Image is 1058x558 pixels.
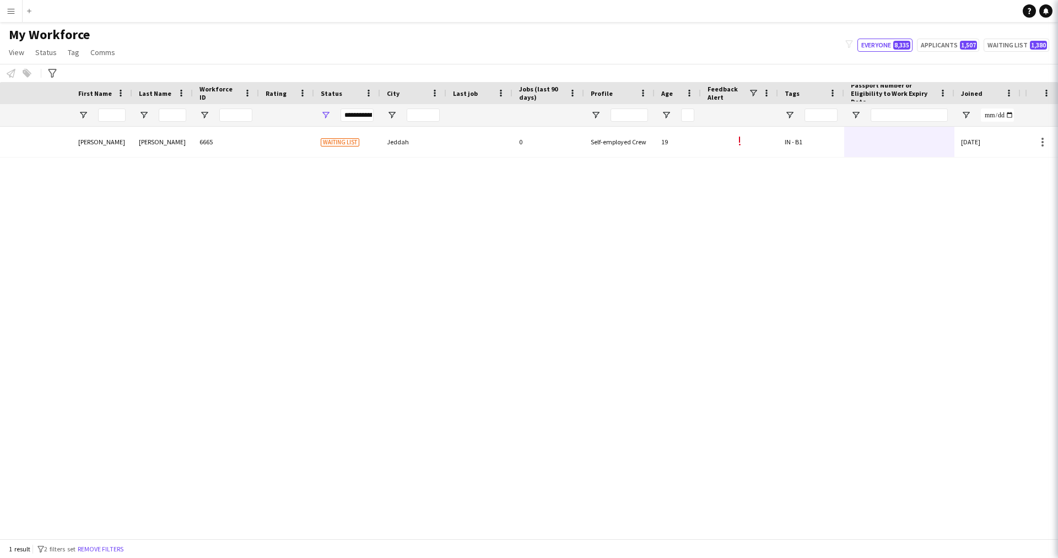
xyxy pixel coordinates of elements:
button: Open Filter Menu [78,110,88,120]
div: Jeddah [380,127,446,157]
span: View [9,47,24,57]
app-action-btn: Advanced filters [46,67,59,80]
button: Open Filter Menu [591,110,601,120]
button: Applicants1,507 [917,39,979,52]
button: Open Filter Menu [387,110,397,120]
span: Age [661,89,673,97]
div: [PERSON_NAME] [132,127,193,157]
span: Waiting list [321,138,359,147]
div: [PERSON_NAME] [72,127,132,157]
input: Workforce ID Filter Input [219,109,252,122]
input: Profile Filter Input [611,109,648,122]
button: Open Filter Menu [661,110,671,120]
span: Joined [961,89,983,97]
button: Open Filter Menu [785,110,795,120]
span: Tags [785,89,800,97]
div: 19 [655,127,701,157]
span: 2 filters set [44,545,75,553]
div: Self-employed Crew [584,127,655,157]
span: Rating [266,89,287,97]
div: 6665 [193,127,259,157]
span: My Workforce [9,26,90,43]
div: IN - B1 [778,127,844,157]
span: Last Name [139,89,171,97]
div: [DATE] [954,127,1021,157]
span: 1,507 [960,41,977,50]
input: Passport Number or Eligibility to Work Expiry Date Filter Input [871,109,948,122]
span: Profile [591,89,613,97]
span: Tag [68,47,79,57]
span: Status [35,47,57,57]
span: ! [738,132,742,149]
button: Everyone8,335 [857,39,913,52]
span: Feedback Alert [708,85,748,101]
span: First Name [78,89,112,97]
span: Last job [453,89,478,97]
input: Last Name Filter Input [159,109,186,122]
span: 1,380 [1030,41,1047,50]
span: City [387,89,400,97]
input: Joined Filter Input [981,109,1014,122]
a: Status [31,45,61,59]
button: Waiting list1,380 [984,39,1049,52]
a: View [4,45,29,59]
span: Status [321,89,342,97]
a: Tag [63,45,84,59]
span: 8,335 [893,41,910,50]
input: Age Filter Input [681,109,694,122]
span: Passport Number or Eligibility to Work Expiry Date [851,81,935,106]
button: Open Filter Menu [851,110,861,120]
button: Open Filter Menu [961,110,971,120]
span: Workforce ID [199,85,239,101]
a: Comms [86,45,120,59]
input: Tags Filter Input [805,109,838,122]
input: City Filter Input [407,109,440,122]
button: Open Filter Menu [139,110,149,120]
button: Open Filter Menu [199,110,209,120]
button: Remove filters [75,543,126,555]
input: First Name Filter Input [98,109,126,122]
span: Jobs (last 90 days) [519,85,564,101]
div: 0 [512,127,584,157]
span: Comms [90,47,115,57]
button: Open Filter Menu [321,110,331,120]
